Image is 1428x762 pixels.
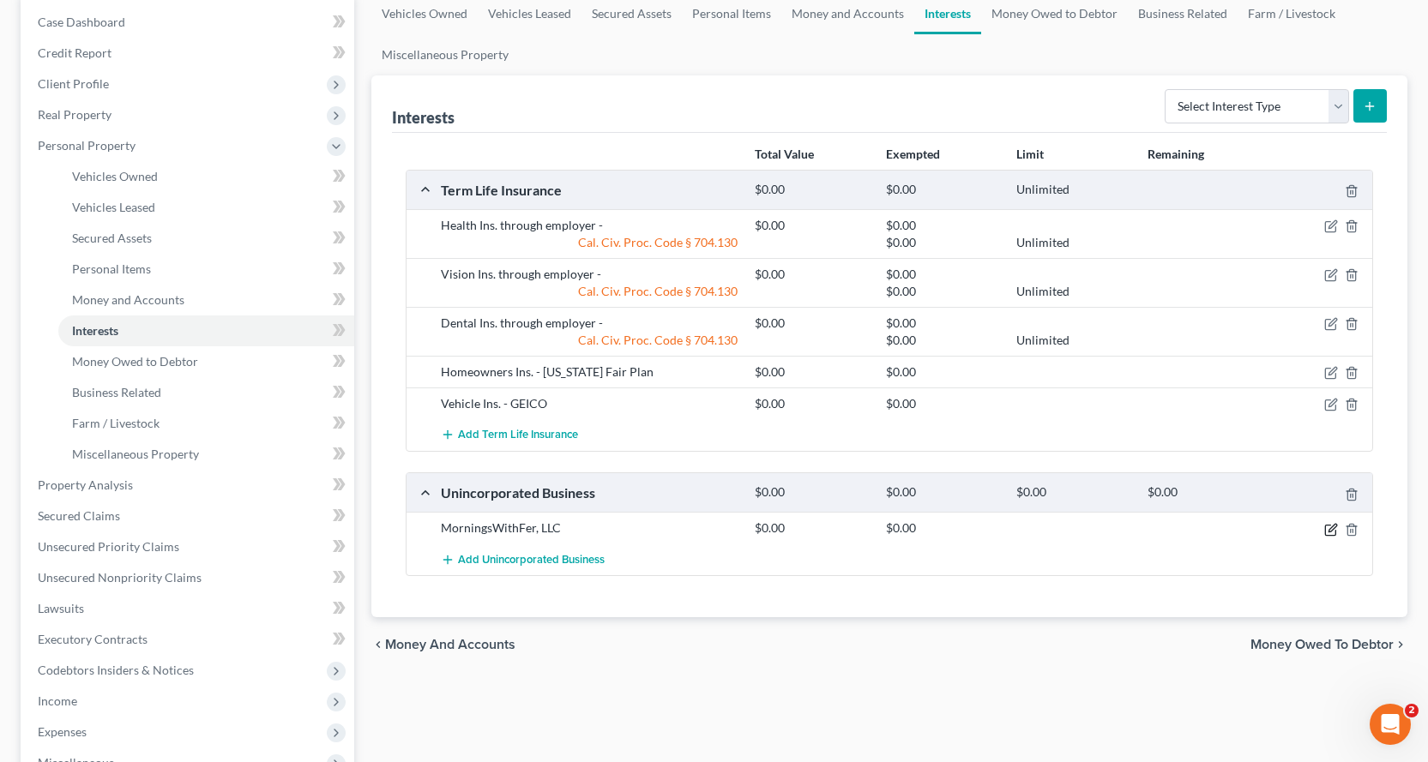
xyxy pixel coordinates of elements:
span: Miscellaneous Property [72,447,199,461]
div: $0.00 [877,315,1008,332]
a: Interests [58,315,354,346]
div: $0.00 [877,283,1008,300]
span: Farm / Livestock [72,416,160,430]
div: $0.00 [746,315,877,332]
div: $0.00 [877,363,1008,381]
span: Interests [72,323,118,338]
div: $0.00 [746,395,877,412]
div: Term Life Insurance [432,181,746,199]
div: $0.00 [877,234,1008,251]
div: MorningsWithFer, LLC [432,519,746,537]
a: Money and Accounts [58,285,354,315]
span: Codebtors Insiders & Notices [38,663,194,677]
strong: Limit [1016,147,1044,161]
a: Miscellaneous Property [58,439,354,470]
span: Expenses [38,724,87,739]
div: $0.00 [746,519,877,537]
a: Money Owed to Debtor [58,346,354,377]
div: $0.00 [877,519,1008,537]
a: Vehicles Leased [58,192,354,223]
div: Unlimited [1008,234,1138,251]
span: Personal Items [72,261,151,276]
a: Case Dashboard [24,7,354,38]
div: Health Ins. through employer - [432,217,746,234]
div: Unincorporated Business [432,483,746,501]
span: Add Term Life Insurance [458,429,578,442]
a: Property Analysis [24,470,354,501]
div: Cal. Civ. Proc. Code § 704.130 [432,283,746,300]
a: Unsecured Priority Claims [24,531,354,562]
span: Personal Property [38,138,136,153]
a: Lawsuits [24,593,354,624]
strong: Remaining [1148,147,1204,161]
span: Money Owed to Debtor [1250,638,1394,651]
span: Credit Report [38,45,111,60]
span: Executory Contracts [38,632,148,646]
div: $0.00 [746,182,877,198]
span: Income [38,693,77,708]
div: $0.00 [877,484,1008,501]
div: $0.00 [877,217,1008,234]
span: 2 [1405,704,1419,717]
a: Secured Assets [58,223,354,254]
div: $0.00 [1139,484,1269,501]
div: Interests [392,107,455,128]
div: $0.00 [746,217,877,234]
button: chevron_left Money and Accounts [371,638,515,651]
button: Money Owed to Debtor chevron_right [1250,638,1407,651]
div: Vehicle Ins. - GEICO [432,395,746,412]
div: Dental Ins. through employer - [432,315,746,332]
div: $0.00 [746,484,877,501]
span: Secured Assets [72,231,152,245]
span: Real Property [38,107,111,122]
a: Personal Items [58,254,354,285]
a: Farm / Livestock [58,408,354,439]
span: Money and Accounts [385,638,515,651]
span: Business Related [72,385,161,399]
strong: Total Value [755,147,814,161]
span: Unsecured Priority Claims [38,539,179,554]
span: Unsecured Nonpriority Claims [38,570,202,585]
div: $0.00 [877,266,1008,283]
div: Unlimited [1008,332,1138,349]
span: Money Owed to Debtor [72,354,198,369]
div: $0.00 [877,332,1008,349]
span: Lawsuits [38,601,84,615]
div: $0.00 [1008,484,1138,501]
div: Unlimited [1008,182,1138,198]
span: Add Unincorporated Business [458,553,605,567]
div: Unlimited [1008,283,1138,300]
span: Money and Accounts [72,292,184,307]
div: Homeowners Ins. - [US_STATE] Fair Plan [432,363,746,381]
a: Unsecured Nonpriority Claims [24,562,354,593]
div: $0.00 [877,182,1008,198]
a: Credit Report [24,38,354,69]
div: $0.00 [746,266,877,283]
a: Secured Claims [24,501,354,531]
div: Vision Ins. through employer - [432,266,746,283]
span: Property Analysis [38,477,133,492]
a: Executory Contracts [24,624,354,655]
button: Add Unincorporated Business [441,543,605,575]
div: Cal. Civ. Proc. Code § 704.130 [432,332,746,349]
span: Case Dashboard [38,15,125,29]
i: chevron_right [1394,638,1407,651]
span: Secured Claims [38,508,120,523]
a: Business Related [58,377,354,408]
div: $0.00 [746,363,877,381]
i: chevron_left [371,638,385,651]
span: Client Profile [38,76,109,91]
a: Miscellaneous Property [371,34,519,75]
a: Vehicles Owned [58,161,354,192]
button: Add Term Life Insurance [441,419,578,451]
iframe: Intercom live chat [1370,704,1411,745]
strong: Exempted [886,147,940,161]
div: $0.00 [877,395,1008,412]
div: Cal. Civ. Proc. Code § 704.130 [432,234,746,251]
span: Vehicles Leased [72,200,155,214]
span: Vehicles Owned [72,169,158,183]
